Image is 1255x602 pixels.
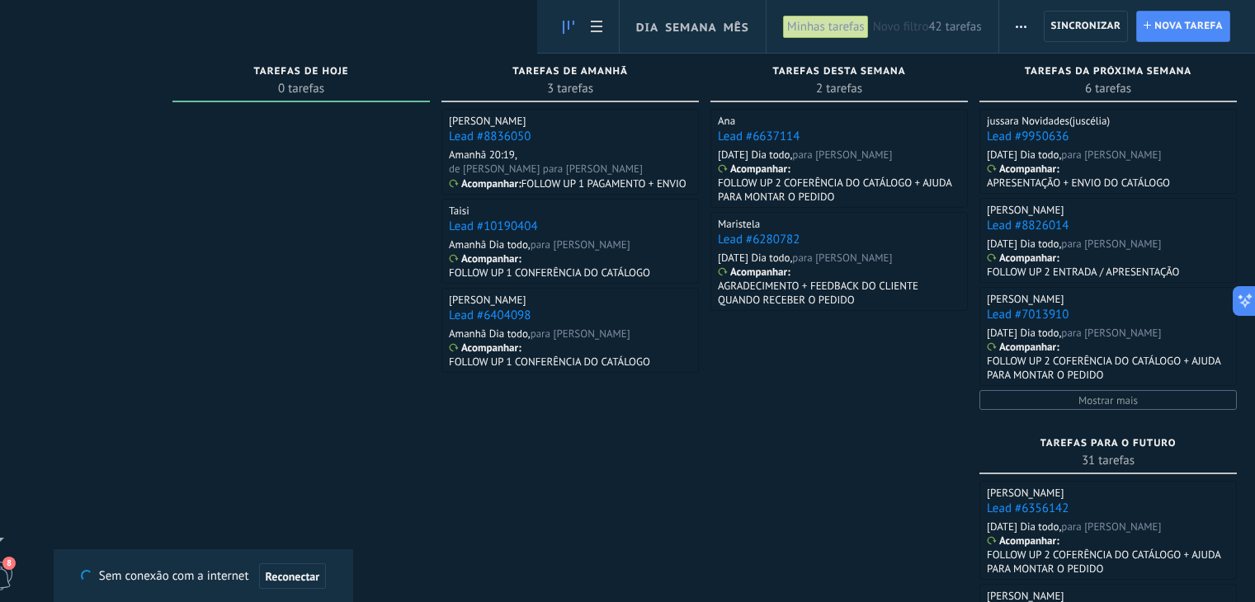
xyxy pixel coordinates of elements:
div: para [PERSON_NAME] [531,238,630,252]
span: 0 tarefas [181,80,422,96]
div: Maristela [718,217,760,231]
p: AGRADECIMENTO + FEEDBACK DO CLIENTE QUANDO RECEBER O PEDIDO [718,279,958,307]
div: Ana [718,114,735,128]
a: Lead #6404098 [449,308,531,323]
div: jussara Novidades(juscélia) [987,114,1110,128]
p: Acompanhar [461,252,518,266]
div: [DATE] Dia todo, [987,237,1061,251]
div: de [PERSON_NAME] para [PERSON_NAME] [449,162,643,176]
span: 6 tarefas [988,80,1229,96]
div: [PERSON_NAME] [987,203,1064,217]
div: : [449,252,521,266]
span: 8 [2,557,16,570]
p: FOLLOW UP 1 CONFERÊNCIA DO CATÁLOGO [449,355,650,369]
span: 3 tarefas [450,80,691,96]
div: Tarefas desta semana [719,66,960,80]
div: : [449,177,521,190]
button: Reconectar [259,563,327,590]
p: FOLLOW UP 2 ENTRADA / APRESENTAÇÃO [987,265,1179,279]
div: : [718,266,790,279]
div: para [PERSON_NAME] [1061,520,1161,534]
div: : [449,341,521,355]
span: Tarefas da próxima semana [1025,66,1191,78]
span: Novo filtro [873,19,929,35]
a: Lead #8826014 [987,218,1069,233]
button: Mais [1009,11,1033,42]
div: : [718,162,790,176]
span: Tarefas de amanhã [512,66,628,78]
div: [DATE] Dia todo, [718,148,792,162]
span: Tarefas para o futuro [1040,438,1177,449]
a: Lead #7013910 [987,307,1069,322]
div: : [987,162,1059,176]
div: Tarefas para o futuro [988,438,1229,452]
div: para [PERSON_NAME] [1061,326,1161,340]
div: Tarefas de hoje [181,66,422,80]
div: : [987,252,1059,265]
div: para [PERSON_NAME] [1061,237,1161,251]
span: 42 tarefas [928,19,981,35]
p: FOLLOW UP 2 COFERÊNCIA DO CATÁLOGO + AJUDA PARA MONTAR O PEDIDO [987,354,1227,382]
p: FOLLOW UP 2 COFERÊNCIA DO CATÁLOGO + AJUDA PARA MONTAR O PEDIDO [718,176,958,204]
span: Reconectar [266,571,320,582]
span: Mostrar mais [1078,393,1138,407]
div: Amanhã 20:19, [449,148,517,162]
div: Tarefas de amanhã [450,66,691,80]
div: para [PERSON_NAME] [792,148,892,162]
div: Amanhã Dia todo, [449,238,531,252]
p: Acompanhar [730,162,787,176]
div: [DATE] Dia todo, [718,251,792,265]
a: Quadro de tarefas [554,11,583,43]
p: Acompanhar [999,534,1056,548]
a: Lead #6356142 [987,501,1069,516]
div: Taisi [449,204,469,218]
a: Lead #6637114 [718,129,800,144]
div: para [PERSON_NAME] [792,251,892,265]
div: para [PERSON_NAME] [1061,148,1161,162]
div: [PERSON_NAME] [449,293,526,307]
div: Tarefas da próxima semana [988,66,1229,80]
p: Acompanhar [999,252,1056,265]
a: Lead #10190404 [449,219,538,234]
div: [DATE] Dia todo, [987,326,1061,340]
div: Sem conexão com a internet [81,562,326,590]
button: Nova tarefa [1136,11,1230,42]
div: Minhas tarefas [783,15,869,39]
span: Tarefas de hoje [253,66,348,78]
p: FOLLOW UP 1 CONFERÊNCIA DO CATÁLOGO [449,266,650,280]
div: [PERSON_NAME] [449,114,526,128]
span: Tarefas desta semana [772,66,905,78]
p: Acompanhar [730,266,787,279]
a: Lead #6280782 [718,232,800,247]
a: Lista de tarefas [583,11,611,43]
button: Sincronizar [1044,11,1129,42]
p: FOLLOW UP 1 PAGAMENTO + ENVIO [521,176,686,190]
p: FOLLOW UP 2 COFERÊNCIA DO CATÁLOGO + AJUDA PARA MONTAR O PEDIDO [987,548,1227,576]
div: [DATE] Dia todo, [987,520,1061,534]
div: [PERSON_NAME] [987,486,1064,500]
span: 31 tarefas [988,452,1229,468]
p: APRESENTAÇÃO + ENVIO DO CATÁLOGO [987,176,1170,190]
p: Acompanhar [461,341,518,355]
div: [DATE] Dia todo, [987,148,1061,162]
div: para [PERSON_NAME] [531,327,630,341]
p: Acompanhar [461,177,518,190]
a: Lead #8836050 [449,129,531,144]
div: Amanhã Dia todo, [449,327,531,341]
p: Acompanhar [999,341,1056,354]
span: Sincronizar [1051,21,1121,31]
p: Acompanhar [999,162,1056,176]
a: Lead #9950636 [987,129,1069,144]
div: [PERSON_NAME] [987,292,1064,306]
div: : [987,534,1059,548]
span: Nova tarefa [1154,12,1223,41]
div: : [987,341,1059,354]
span: 2 tarefas [719,80,960,96]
